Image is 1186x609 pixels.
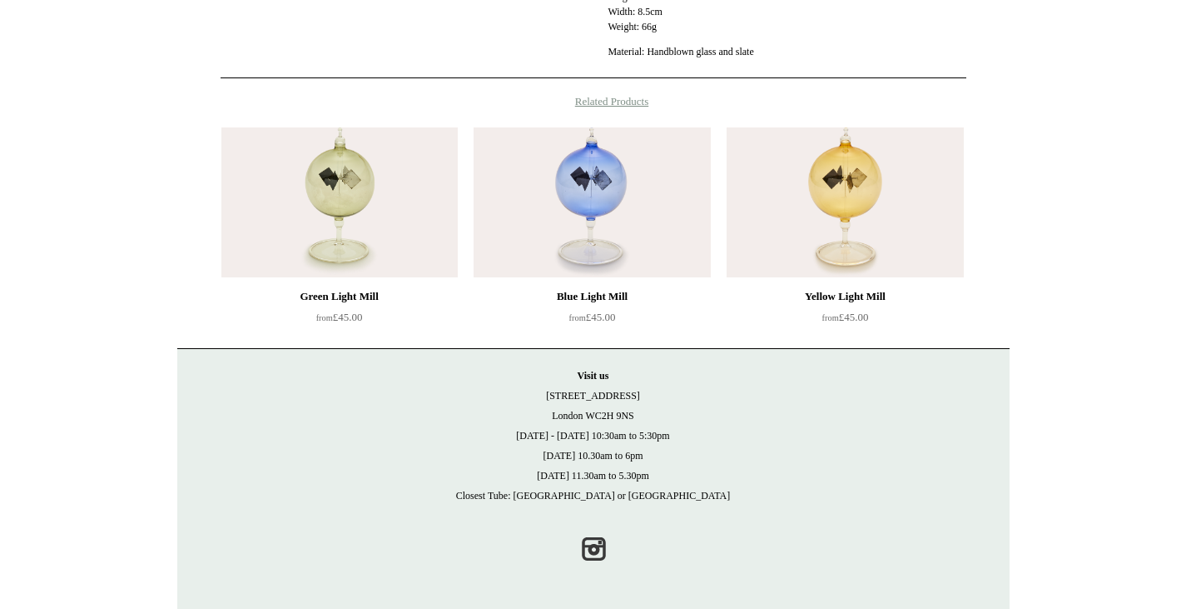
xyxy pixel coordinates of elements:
[578,370,609,382] strong: Visit us
[474,287,710,355] a: Blue Light Mill from£45.00
[221,287,458,355] a: Green Light Mill from£45.00
[727,127,963,277] a: Yellow Light Mill Yellow Light Mill
[221,127,458,277] a: Green Light Mill Green Light Mill
[478,287,706,307] div: Blue Light Mill
[221,127,458,277] img: Green Light Mill
[194,366,993,506] p: [STREET_ADDRESS] London WC2H 9NS [DATE] - [DATE] 10:30am to 5:30pm [DATE] 10.30am to 6pm [DATE] 1...
[316,313,333,322] span: from
[727,287,963,355] a: Yellow Light Mill from£45.00
[608,44,965,59] p: Material: Handblown glass and slate
[316,311,363,323] span: £45.00
[569,311,616,323] span: £45.00
[474,127,710,277] img: Blue Light Mill
[727,127,963,277] img: Yellow Light Mill
[474,127,710,277] a: Blue Light Mill Blue Light Mill
[226,287,454,307] div: Green Light Mill
[177,95,1010,108] h4: Related Products
[822,311,869,323] span: £45.00
[731,287,959,307] div: Yellow Light Mill
[575,531,612,567] a: Instagram
[822,313,839,322] span: from
[569,313,586,322] span: from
